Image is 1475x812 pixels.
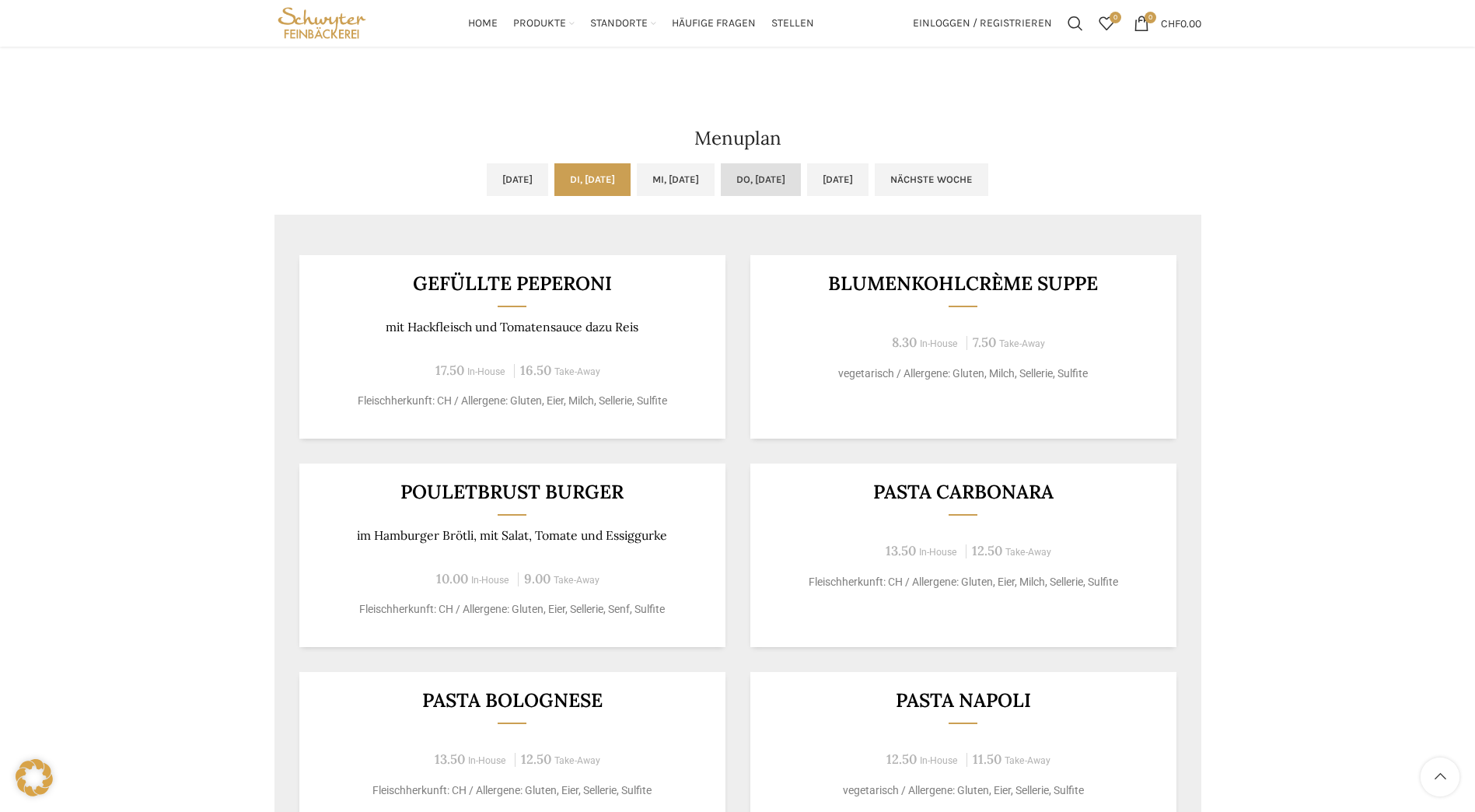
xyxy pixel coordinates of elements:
a: Di, [DATE] [554,163,631,196]
span: Produkte [513,16,566,31]
a: 0 CHF0.00 [1126,8,1209,39]
span: In-House [468,755,506,766]
a: Site logo [274,16,370,29]
a: Einloggen / Registrieren [905,8,1060,39]
span: 0 [1110,12,1121,23]
span: Standorte [590,16,648,31]
p: mit Hackfleisch und Tomatensauce dazu Reis [318,320,706,334]
h3: Pasta Napoli [769,691,1157,710]
span: In-House [919,547,957,558]
span: In-House [920,755,958,766]
h3: Pouletbrust Burger [318,482,706,502]
span: In-House [920,338,958,349]
span: 12.50 [886,751,917,768]
span: 7.50 [973,334,996,351]
h3: Pasta Carbonara [769,482,1157,502]
a: Suchen [1060,8,1091,39]
span: 12.50 [972,542,1002,559]
a: Produkte [513,8,575,39]
a: Häufige Fragen [672,8,756,39]
span: 12.50 [521,751,551,768]
span: 13.50 [886,542,916,559]
a: Mi, [DATE] [637,163,715,196]
a: [DATE] [487,163,548,196]
span: Häufige Fragen [672,16,756,31]
span: 10.00 [436,570,468,587]
span: Stellen [771,16,814,31]
span: 8.30 [892,334,917,351]
h3: Gefüllte Peperoni [318,274,706,293]
h3: Blumenkohlcrème suppe [769,274,1157,293]
a: Scroll to top button [1421,758,1459,796]
p: Fleischherkunft: CH / Allergene: Gluten, Eier, Milch, Sellerie, Sulfite [318,393,706,409]
span: 17.50 [435,362,464,379]
h3: Pasta Bolognese [318,691,706,710]
a: Standorte [590,8,656,39]
span: Einloggen / Registrieren [913,18,1052,29]
span: In-House [467,366,505,377]
span: Take-Away [554,755,600,766]
span: Take-Away [1005,755,1050,766]
span: CHF [1161,16,1180,30]
span: In-House [471,575,509,586]
a: Nächste Woche [875,163,988,196]
a: Home [468,8,498,39]
span: 13.50 [435,751,465,768]
div: Meine Wunschliste [1091,8,1122,39]
div: Main navigation [377,8,904,39]
a: [DATE] [807,163,869,196]
span: 11.50 [973,751,1001,768]
span: Take-Away [554,366,600,377]
p: Fleischherkunft: CH / Allergene: Gluten, Eier, Milch, Sellerie, Sulfite [769,574,1157,590]
span: 16.50 [520,362,551,379]
span: Take-Away [554,575,599,586]
span: 9.00 [524,570,551,587]
a: Do, [DATE] [721,163,801,196]
span: 0 [1145,12,1156,23]
span: Home [468,16,498,31]
a: 0 [1091,8,1122,39]
span: Take-Away [1005,547,1051,558]
p: vegetarisch / Allergene: Gluten, Milch, Sellerie, Sulfite [769,366,1157,382]
h2: Menuplan [274,129,1201,148]
p: im Hamburger Brötli, mit Salat, Tomate und Essiggurke [318,528,706,543]
p: Fleischherkunft: CH / Allergene: Gluten, Eier, Sellerie, Senf, Sulfite [318,601,706,618]
a: Stellen [771,8,814,39]
bdi: 0.00 [1161,16,1201,30]
span: Take-Away [999,338,1045,349]
p: Fleischherkunft: CH / Allergene: Gluten, Eier, Sellerie, Sulfite [318,782,706,799]
p: vegetarisch / Allergene: Gluten, Eier, Sellerie, Sulfite [769,782,1157,799]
